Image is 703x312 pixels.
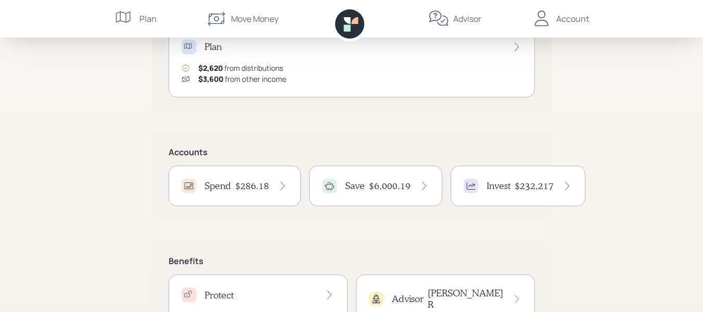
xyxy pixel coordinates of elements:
[198,74,223,84] span: $3,600
[428,288,504,310] h4: [PERSON_NAME] R
[198,73,286,84] div: from other income
[392,293,424,305] h4: Advisor
[345,180,365,192] h4: Save
[198,63,223,73] span: $2,620
[231,13,278,25] div: Move Money
[556,13,589,25] div: Account
[453,13,481,25] div: Advisor
[169,256,535,266] h5: Benefits
[235,180,269,192] h4: $286.18
[369,180,411,192] h4: $6,000.19
[487,180,510,192] h4: Invest
[139,13,157,25] div: Plan
[169,147,535,157] h5: Accounts
[204,180,231,192] h4: Spend
[198,63,283,73] div: from distributions
[204,290,234,301] h4: Protect
[515,180,554,192] h4: $232,217
[204,41,222,53] h4: Plan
